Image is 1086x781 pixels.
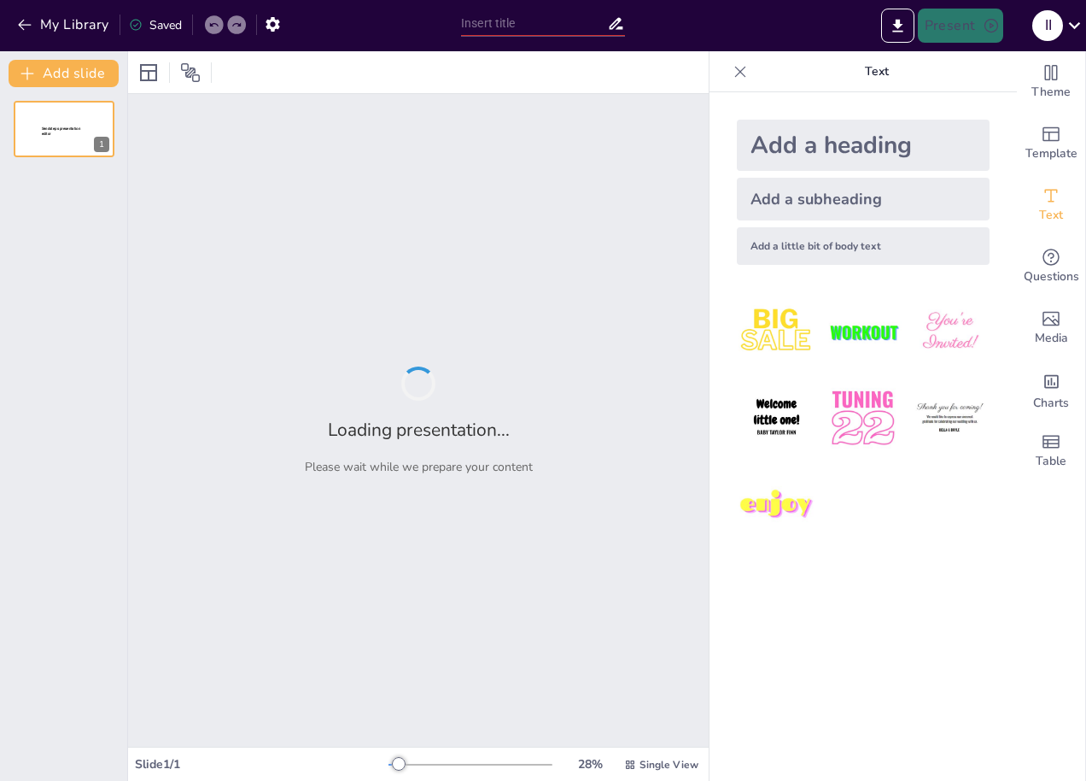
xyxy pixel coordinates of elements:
input: Insert title [461,11,607,36]
span: Theme [1031,83,1071,102]
span: Text [1039,206,1063,225]
span: Media [1035,329,1068,348]
span: Sendsteps presentation editor [42,126,80,136]
span: Template [1025,144,1077,163]
div: Add text boxes [1017,174,1085,236]
img: 2.jpeg [823,292,902,372]
span: Table [1036,452,1066,471]
button: Add slide [9,60,119,87]
button: Export to PowerPoint [881,9,914,43]
button: i i [1032,9,1063,43]
div: 1 [14,101,114,157]
p: Please wait while we prepare your content [305,459,533,475]
div: Add a little bit of body text [737,227,990,265]
span: Questions [1024,267,1079,286]
div: 28 % [569,756,610,772]
div: Saved [129,17,182,33]
div: Add a subheading [737,178,990,220]
button: My Library [13,11,116,38]
img: 7.jpeg [737,466,816,545]
div: Add a heading [737,120,990,171]
span: Position [180,62,201,83]
div: Layout [135,59,162,86]
div: Slide 1 / 1 [135,756,388,772]
div: Add ready made slides [1017,113,1085,174]
p: Text [754,51,1000,92]
div: 1 [94,137,109,152]
span: Charts [1033,394,1069,413]
div: Add charts and graphs [1017,359,1085,420]
img: 4.jpeg [737,379,816,458]
img: 1.jpeg [737,292,816,372]
h2: Loading presentation... [328,418,510,442]
div: Add a table [1017,420,1085,482]
img: 5.jpeg [823,379,902,458]
img: 6.jpeg [910,379,990,458]
button: Present [918,9,1003,43]
span: Single View [639,758,698,772]
img: 3.jpeg [910,292,990,372]
div: Get real-time input from your audience [1017,236,1085,297]
div: Add images, graphics, shapes or video [1017,297,1085,359]
div: Change the overall theme [1017,51,1085,113]
div: i i [1032,10,1063,41]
